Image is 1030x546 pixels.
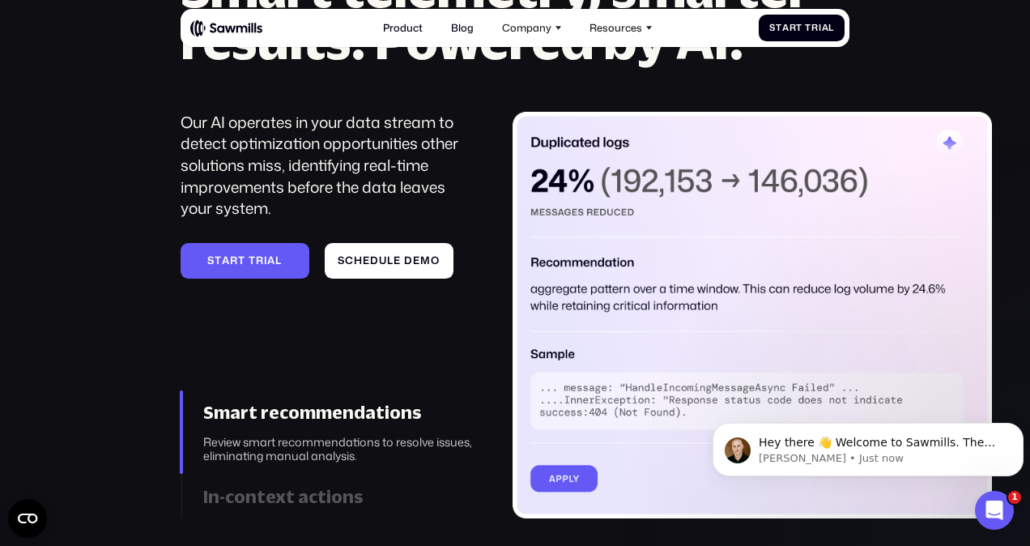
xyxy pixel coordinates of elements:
[249,254,256,267] span: t
[370,254,379,267] span: d
[222,254,230,267] span: a
[387,254,394,267] span: l
[203,486,476,507] div: In-context actions
[181,112,477,220] div: Our AI operates in your data stream to detect optimization opportunities other solutions miss, id...
[494,14,568,41] div: Company
[203,402,476,423] div: Smart recommendations
[502,22,551,34] div: Company
[796,23,802,33] span: t
[215,254,222,267] span: t
[1008,491,1021,504] span: 1
[404,254,413,267] span: d
[375,14,430,41] a: Product
[431,254,440,267] span: o
[338,254,345,267] span: S
[256,254,264,267] span: r
[759,15,845,41] a: StartTrial
[420,254,431,267] span: m
[379,254,387,267] span: u
[811,23,819,33] span: r
[582,14,660,41] div: Resources
[776,23,782,33] span: t
[413,254,420,267] span: e
[325,243,453,279] a: Scheduledemo
[819,23,822,33] span: i
[264,254,268,267] span: i
[822,23,829,33] span: a
[828,23,834,33] span: l
[207,254,215,267] span: S
[345,254,354,267] span: c
[805,23,811,33] span: T
[354,254,363,267] span: h
[181,243,309,279] a: Starttrial
[769,23,776,33] span: S
[203,435,476,463] div: Review smart recommendations to resolve issues, eliminating manual analysis.
[975,491,1014,530] iframe: Intercom live chat
[363,254,370,267] span: e
[267,254,275,267] span: a
[8,499,47,538] button: Open CMP widget
[589,22,642,34] div: Resources
[394,254,401,267] span: e
[275,254,282,267] span: l
[782,23,790,33] span: a
[230,254,238,267] span: r
[443,14,481,41] a: Blog
[706,389,1030,502] iframe: Intercom notifications message
[790,23,797,33] span: r
[238,254,245,267] span: t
